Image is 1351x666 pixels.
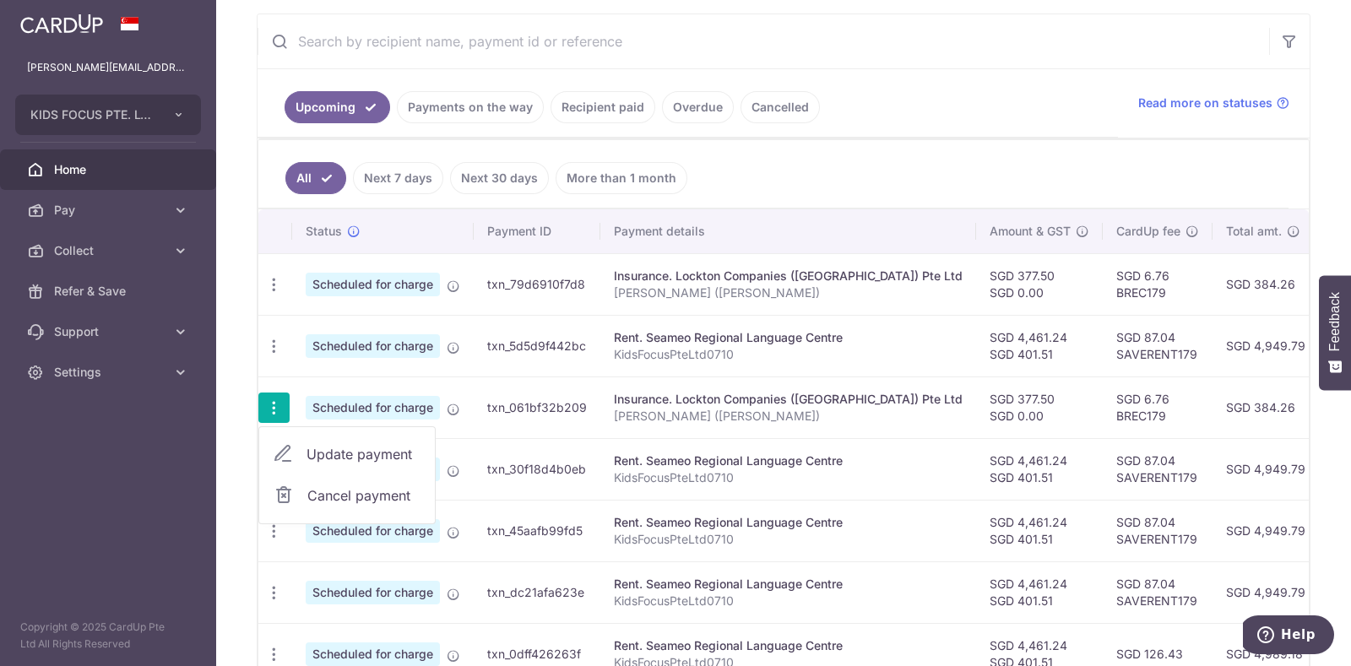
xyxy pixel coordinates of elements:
[614,469,963,486] p: KidsFocusPteLtd0710
[474,438,600,500] td: txn_30f18d4b0eb
[15,95,201,135] button: KIDS FOCUS PTE. LTD.
[614,452,963,469] div: Rent. Seameo Regional Language Centre
[353,162,443,194] a: Next 7 days
[614,268,963,284] div: Insurance. Lockton Companies ([GEOGRAPHIC_DATA]) Pte Ltd
[306,642,440,666] span: Scheduled for charge
[30,106,155,123] span: KIDS FOCUS PTE. LTD.
[1138,95,1289,111] a: Read more on statuses
[1103,253,1213,315] td: SGD 6.76 BREC179
[614,408,963,425] p: [PERSON_NAME] ([PERSON_NAME])
[474,561,600,623] td: txn_dc21afa623e
[474,500,600,561] td: txn_45aafb99fd5
[614,593,963,609] p: KidsFocusPteLtd0710
[306,223,342,240] span: Status
[1103,376,1213,438] td: SGD 6.76 BREC179
[450,162,549,194] a: Next 30 days
[54,242,165,259] span: Collect
[54,283,165,300] span: Refer & Save
[976,561,1103,623] td: SGD 4,461.24 SGD 401.51
[306,334,440,358] span: Scheduled for charge
[614,514,963,531] div: Rent. Seameo Regional Language Centre
[741,91,820,123] a: Cancelled
[1213,438,1319,500] td: SGD 4,949.79
[614,346,963,363] p: KidsFocusPteLtd0710
[1103,315,1213,376] td: SGD 87.04 SAVERENT179
[474,376,600,438] td: txn_061bf32b209
[474,315,600,376] td: txn_5d5d9f442bc
[20,14,103,34] img: CardUp
[1213,253,1319,315] td: SGD 384.26
[614,637,963,654] div: Rent. Seameo Regional Language Centre
[1213,500,1319,561] td: SGD 4,949.79
[976,253,1103,315] td: SGD 377.50 SGD 0.00
[976,315,1103,376] td: SGD 4,461.24 SGD 401.51
[54,161,165,178] span: Home
[54,364,165,381] span: Settings
[306,273,440,296] span: Scheduled for charge
[614,391,963,408] div: Insurance. Lockton Companies ([GEOGRAPHIC_DATA]) Pte Ltd
[614,531,963,548] p: KidsFocusPteLtd0710
[27,59,189,76] p: [PERSON_NAME][EMAIL_ADDRESS][DOMAIN_NAME]
[1116,223,1180,240] span: CardUp fee
[614,576,963,593] div: Rent. Seameo Regional Language Centre
[285,162,346,194] a: All
[1243,615,1334,658] iframe: Opens a widget where you can find more information
[1103,561,1213,623] td: SGD 87.04 SAVERENT179
[1103,500,1213,561] td: SGD 87.04 SAVERENT179
[976,500,1103,561] td: SGD 4,461.24 SGD 401.51
[551,91,655,123] a: Recipient paid
[556,162,687,194] a: More than 1 month
[614,284,963,301] p: [PERSON_NAME] ([PERSON_NAME])
[306,581,440,604] span: Scheduled for charge
[285,91,390,123] a: Upcoming
[306,519,440,543] span: Scheduled for charge
[976,438,1103,500] td: SGD 4,461.24 SGD 401.51
[614,329,963,346] div: Rent. Seameo Regional Language Centre
[474,253,600,315] td: txn_79d6910f7d8
[1213,376,1319,438] td: SGD 384.26
[1226,223,1282,240] span: Total amt.
[1327,292,1343,351] span: Feedback
[600,209,976,253] th: Payment details
[1103,438,1213,500] td: SGD 87.04 SAVERENT179
[54,323,165,340] span: Support
[54,202,165,219] span: Pay
[1213,315,1319,376] td: SGD 4,949.79
[990,223,1071,240] span: Amount & GST
[306,396,440,420] span: Scheduled for charge
[397,91,544,123] a: Payments on the way
[662,91,734,123] a: Overdue
[1319,275,1351,390] button: Feedback - Show survey
[1138,95,1272,111] span: Read more on statuses
[1213,561,1319,623] td: SGD 4,949.79
[976,376,1103,438] td: SGD 377.50 SGD 0.00
[474,209,600,253] th: Payment ID
[258,14,1269,68] input: Search by recipient name, payment id or reference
